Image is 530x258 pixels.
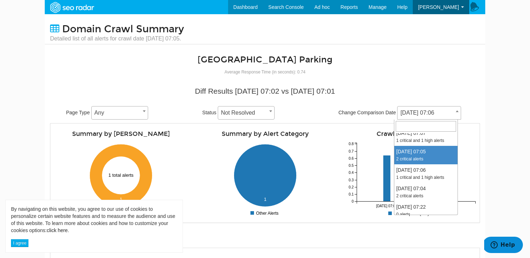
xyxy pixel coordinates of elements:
[91,106,148,120] span: Any
[11,205,177,234] div: By navigating on this website, you agree to our use of cookies to personalize certain website fea...
[349,164,354,168] tspan: 0.5
[349,157,354,160] tspan: 0.6
[349,192,354,196] tspan: 0.1
[50,35,184,43] small: Detailed list of all alerts for crawl date [DATE] 07:05.
[62,23,184,35] span: Domain Crawl Summary
[47,227,67,233] a: click here
[92,108,148,118] span: Any
[352,199,354,203] tspan: 0
[397,4,407,10] span: Help
[108,172,134,178] text: 1 total alerts
[484,237,523,254] iframe: Opens a widget where you can find more information
[396,157,423,161] small: 2 critical alerts
[349,171,354,175] tspan: 0.4
[397,106,461,120] span: 10/07/2025 07:06
[218,108,274,118] span: Not Resolved
[349,142,354,146] tspan: 0.8
[47,1,96,14] img: SEORadar
[396,185,455,199] div: [DATE] 07:04
[314,4,330,10] span: Ad hoc
[396,203,455,218] div: [DATE] 07:22
[418,4,459,10] span: [PERSON_NAME]
[396,175,444,180] small: 1 critical and 1 high alerts
[349,178,354,182] tspan: 0.3
[376,204,397,208] tspan: [DATE] 07:01
[66,110,90,115] span: Page Type
[396,130,455,144] div: [DATE] 07:07
[349,149,354,153] tspan: 0.7
[198,131,332,137] h4: Summary by Alert Category
[342,131,476,137] h4: Crawl Rate Compare
[341,4,358,10] span: Reports
[225,70,305,75] small: Average Response Time (in seconds): 0.74
[396,148,455,162] div: [DATE] 07:05
[396,212,410,217] small: 0 alerts
[202,110,216,115] span: Status
[218,106,275,120] span: Not Resolved
[369,4,387,10] span: Manage
[396,166,455,181] div: [DATE] 07:06
[396,138,444,143] small: 1 critical and 1 high alerts
[397,108,461,118] span: 10/07/2025 07:06
[396,193,423,198] small: 2 critical alerts
[55,86,475,97] div: Diff Results [DATE] 07:02 vs [DATE] 07:01
[349,185,354,189] tspan: 0.2
[339,110,396,115] span: Change Comparison Date
[198,54,332,65] a: [GEOGRAPHIC_DATA] Parking
[54,131,188,137] h4: Summary by [PERSON_NAME]
[11,239,28,247] button: I agree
